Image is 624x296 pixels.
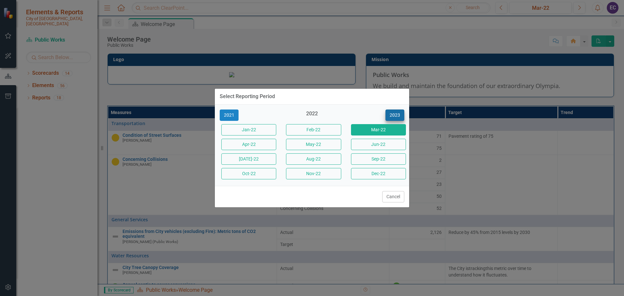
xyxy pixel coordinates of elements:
[286,168,341,179] button: Nov-22
[351,139,406,150] button: Jun-22
[286,153,341,165] button: Aug-22
[220,109,239,121] button: 2021
[284,110,339,121] div: 2022
[351,124,406,135] button: Mar-22
[286,139,341,150] button: May-22
[221,139,276,150] button: Apr-22
[221,168,276,179] button: Oct-22
[220,94,275,99] div: Select Reporting Period
[385,109,404,121] button: 2023
[221,124,276,135] button: Jan-22
[221,153,276,165] button: [DATE]-22
[351,168,406,179] button: Dec-22
[286,124,341,135] button: Feb-22
[382,191,404,202] button: Cancel
[351,153,406,165] button: Sep-22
